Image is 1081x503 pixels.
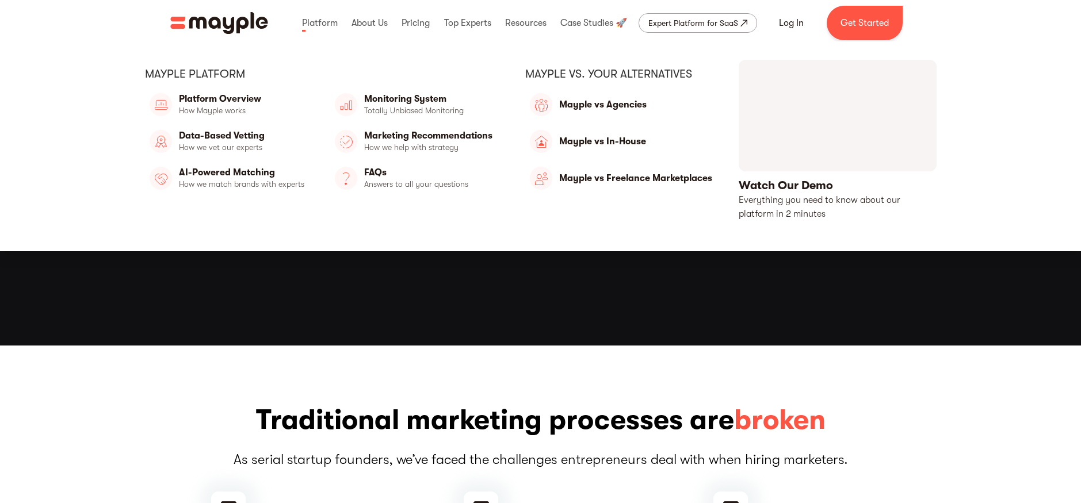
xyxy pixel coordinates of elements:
img: Mayple logo [170,12,268,34]
div: Mayple platform [145,67,502,82]
h3: Traditional marketing processes are [161,402,920,439]
div: Resources [502,5,549,41]
div: Expert Platform for SaaS [648,16,738,30]
div: About Us [349,5,391,41]
a: Expert Platform for SaaS [639,13,757,33]
span: broken [734,402,826,439]
a: Get Started [827,6,903,40]
div: Mayple vs. Your Alternatives [525,67,715,82]
div: Platform [299,5,341,41]
div: Pricing [399,5,433,41]
p: As serial startup founders, we’ve faced the challenges entrepreneurs deal with when hiring market... [161,450,920,469]
div: Top Experts [441,5,494,41]
a: home [170,12,268,34]
a: Log In [765,9,818,37]
a: open lightbox [739,60,937,221]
